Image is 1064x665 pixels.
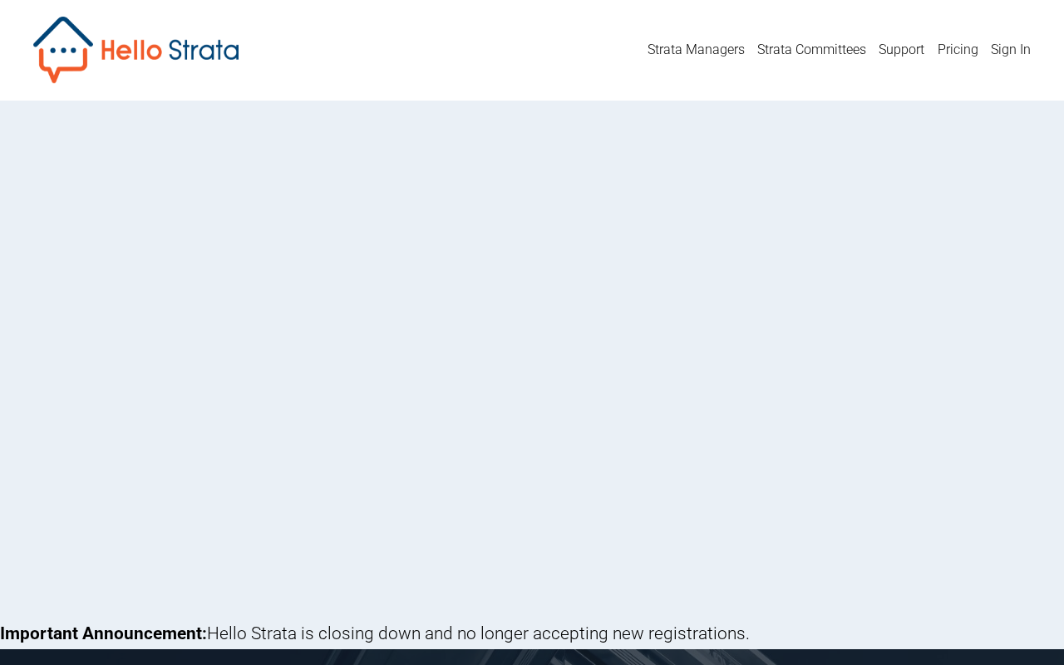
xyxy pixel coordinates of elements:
img: Hello Strata [33,17,239,83]
a: Pricing [938,37,978,63]
a: Sign In [991,37,1031,63]
a: Support [879,37,924,63]
a: Strata Managers [648,37,745,63]
a: Strata Committees [757,37,866,63]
